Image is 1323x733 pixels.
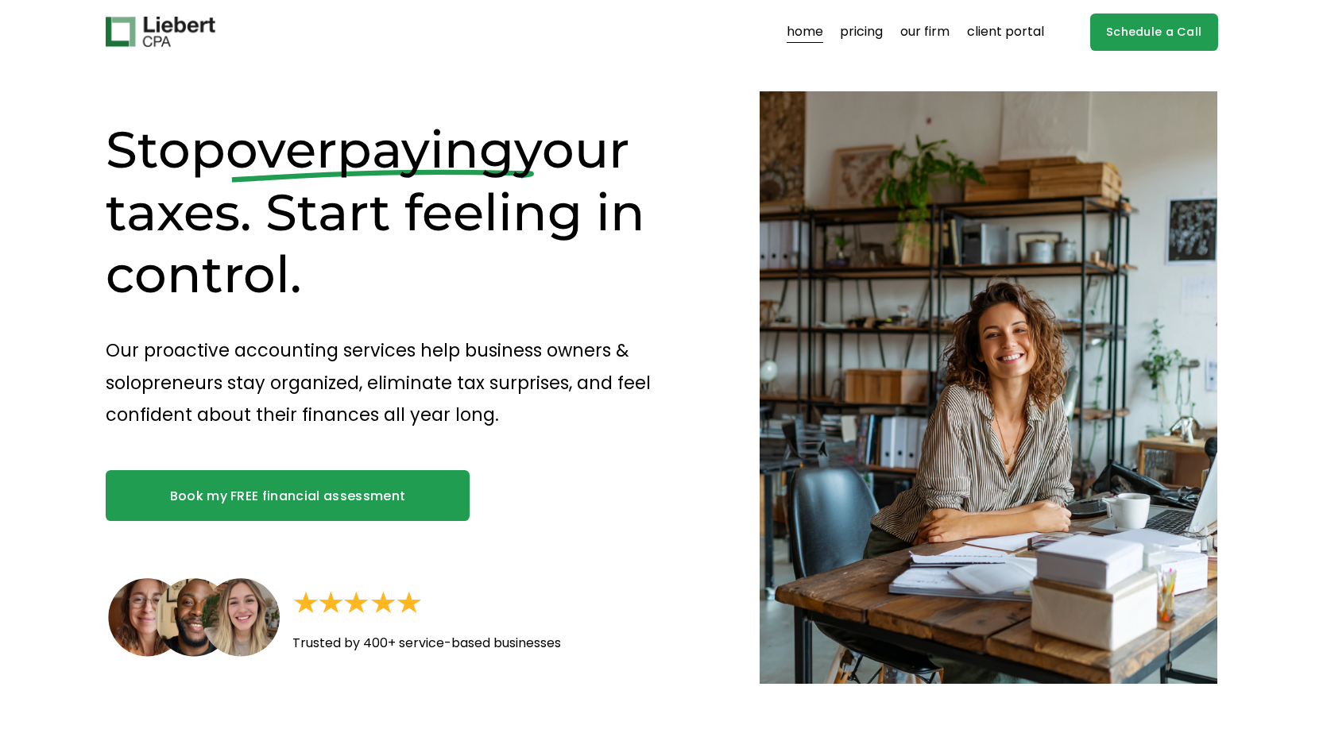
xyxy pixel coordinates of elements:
span: overpaying [226,118,514,180]
a: Schedule a Call [1090,14,1218,51]
p: Our proactive accounting services help business owners & solopreneurs stay organized, eliminate t... [106,334,704,430]
a: home [787,19,823,44]
a: our firm [900,19,950,44]
img: Liebert CPA [106,17,215,47]
a: pricing [840,19,883,44]
p: Trusted by 400+ service-based businesses [292,632,657,655]
h1: Stop your taxes. Start feeling in control. [106,118,704,307]
a: client portal [967,19,1044,44]
a: Book my FREE financial assessment [106,470,470,521]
